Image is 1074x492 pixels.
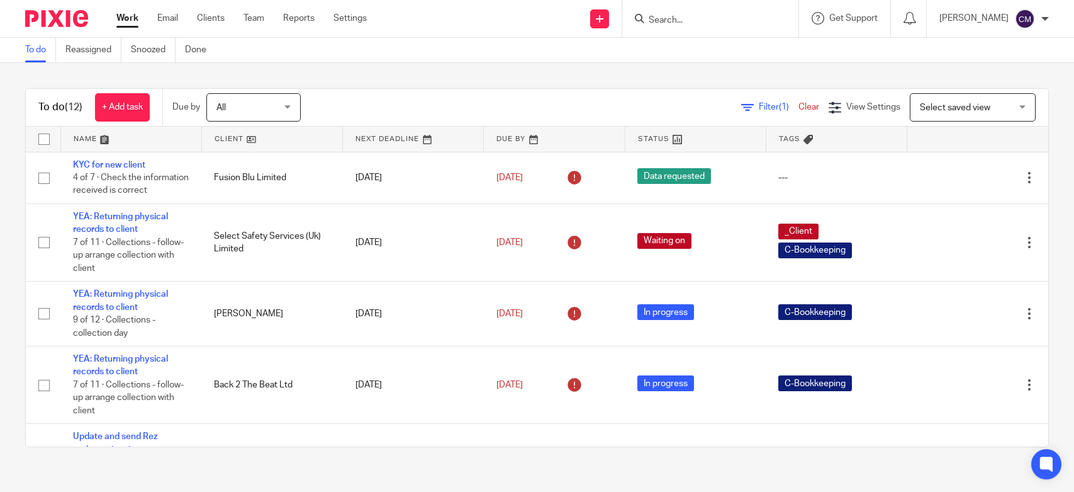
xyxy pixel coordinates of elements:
[496,238,523,247] span: [DATE]
[38,101,82,114] h1: To do
[496,309,523,318] span: [DATE]
[25,10,88,27] img: Pixie
[778,304,852,320] span: C-Bookkeeping
[798,103,819,112] a: Clear
[73,173,189,195] span: 4 of 7 · Check the information received is correct
[185,38,216,62] a: Done
[778,224,819,239] span: _Client
[201,152,342,203] td: Fusion Blu Limited
[73,161,145,169] a: KYC for new client
[637,304,694,320] span: In progress
[496,380,523,389] span: [DATE]
[759,103,798,112] span: Filter
[637,168,711,184] span: Data requested
[131,38,176,62] a: Snoozed
[333,12,367,25] a: Settings
[637,233,691,249] span: Waiting on
[343,282,484,346] td: [DATE]
[201,282,342,346] td: [PERSON_NAME]
[846,103,900,112] span: View Settings
[201,346,342,424] td: Back 2 The Beat Ltd
[73,380,184,415] span: 7 of 11 · Collections - follow-up arrange collection with client
[779,103,789,112] span: (1)
[73,290,168,311] a: YEA: Returning physical records to client
[116,12,138,25] a: Work
[243,12,264,25] a: Team
[73,355,168,376] a: YEA: Returning physical records to client
[95,93,150,122] a: + Add task
[939,12,1009,25] p: [PERSON_NAME]
[343,203,484,281] td: [DATE]
[496,173,523,182] span: [DATE]
[201,203,342,281] td: Select Safety Services (Uk) Limited
[920,103,990,112] span: Select saved view
[157,12,178,25] a: Email
[829,14,878,23] span: Get Support
[283,12,315,25] a: Reports
[647,15,761,26] input: Search
[65,102,82,112] span: (12)
[343,152,484,203] td: [DATE]
[343,346,484,424] td: [DATE]
[778,243,852,258] span: C-Bookkeeping
[73,212,168,234] a: YEA: Returning physical records to client
[343,424,484,489] td: [DATE]
[201,424,342,489] td: Tareo Group Limited
[637,375,694,391] span: In progress
[197,12,225,25] a: Clients
[65,38,121,62] a: Reassigned
[778,375,852,391] span: C-Bookkeeping
[778,171,894,184] div: ---
[73,238,184,273] span: 7 of 11 · Collections - follow-up arrange collection with client
[25,38,56,62] a: To do
[779,135,800,142] span: Tags
[73,316,155,338] span: 9 of 12 · Collections - collection day
[1015,9,1035,29] img: svg%3E
[73,432,158,454] a: Update and send Rez recharge invoice
[172,101,200,113] p: Due by
[216,103,226,112] span: All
